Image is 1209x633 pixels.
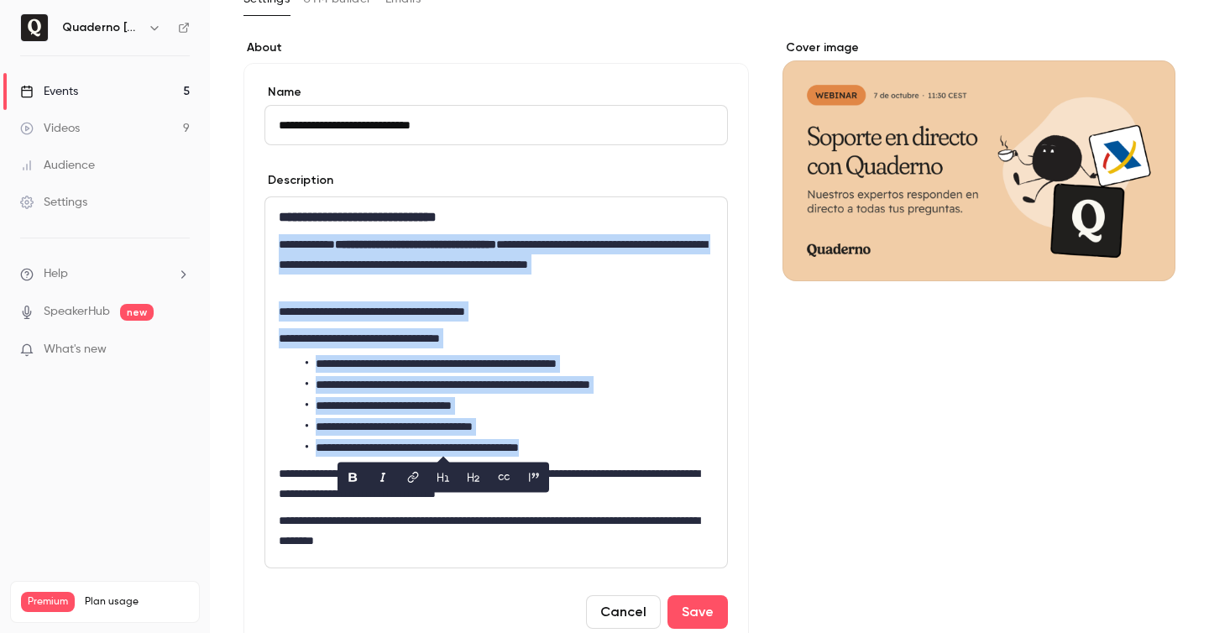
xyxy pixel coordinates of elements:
[20,265,190,283] li: help-dropdown-opener
[85,595,189,609] span: Plan usage
[170,343,190,358] iframe: Noticeable Trigger
[44,265,68,283] span: Help
[400,464,427,491] button: link
[264,196,728,568] section: description
[21,592,75,612] span: Premium
[521,464,547,491] button: blockquote
[20,83,78,100] div: Events
[264,172,333,189] label: Description
[369,464,396,491] button: italic
[21,14,48,41] img: Quaderno España
[44,341,107,358] span: What's new
[339,464,366,491] button: bold
[782,39,1175,56] label: Cover image
[586,595,661,629] button: Cancel
[120,304,154,321] span: new
[264,84,728,101] label: Name
[667,595,728,629] button: Save
[62,19,141,36] h6: Quaderno [GEOGRAPHIC_DATA]
[20,120,80,137] div: Videos
[243,39,749,56] label: About
[20,194,87,211] div: Settings
[782,39,1175,281] section: Cover image
[20,157,95,174] div: Audience
[265,197,727,568] div: editor
[44,303,110,321] a: SpeakerHub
